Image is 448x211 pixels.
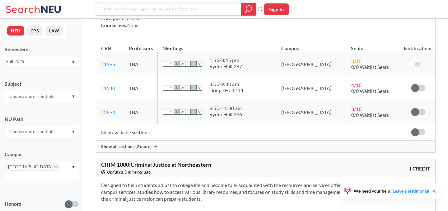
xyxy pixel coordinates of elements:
[27,26,43,36] button: CPS
[96,124,401,141] td: New available sections
[241,3,256,16] div: magnifying glass
[101,161,211,168] span: CRIM 1000 : Criminal Justice at Northeastern
[5,80,79,87] div: Subject
[5,116,79,122] div: NU Path
[5,161,79,181] div: [GEOGRAPHIC_DATA]X to remove pillDropdown arrow
[209,87,244,94] div: Dodge Hall 111
[72,131,75,133] svg: Dropdown arrow
[168,85,174,91] span: M
[174,61,180,67] span: T
[351,112,389,118] span: 0/0 Waitlist Seats
[5,151,79,158] div: Campus
[5,56,79,66] div: Fall 2025Dropdown arrow
[72,166,75,168] svg: Dropdown arrow
[157,39,276,52] th: Meetings
[100,4,236,15] input: Class, professor, course number, "phrase"
[163,85,168,91] span: S
[6,93,58,100] input: Choose one or multiple
[5,126,79,137] div: Dropdown arrow
[191,109,196,115] span: F
[96,141,435,152] div: Show all sections (2 more)
[124,100,157,124] td: TBA
[351,58,362,64] span: 8 / 18
[196,85,202,91] span: S
[180,61,185,67] span: W
[276,52,346,76] td: [GEOGRAPHIC_DATA]
[351,64,389,70] span: 0/0 Waitlist Seats
[351,106,362,112] span: 3 / 18
[174,85,180,91] span: T
[401,39,435,52] th: Notifications
[101,144,152,149] span: Show all sections (2 more)
[276,76,346,100] td: [GEOGRAPHIC_DATA]
[264,3,289,15] button: Sign In
[354,189,429,193] span: We need your help!
[6,128,58,135] input: Choose one or multiple
[101,45,111,52] div: CRN
[168,109,174,115] span: M
[196,61,202,67] span: S
[185,85,191,91] span: T
[351,82,362,88] span: 4 / 18
[185,61,191,67] span: T
[101,182,430,202] section: Designed to help students adjust to college life and become fully acquainted with the resources a...
[107,169,151,175] span: Updated 3 minutes ago
[409,165,430,172] span: 1 CREDIT
[101,85,115,91] a: 11540
[127,22,138,28] span: None
[163,109,168,115] span: S
[209,105,242,111] div: 9:50 - 11:30 am
[72,95,75,98] svg: Dropdown arrow
[101,109,115,115] a: 12894
[209,57,242,63] div: 1:35 - 3:15 pm
[5,200,21,208] p: Honors
[7,26,24,36] button: NEU
[54,165,57,168] svg: X to remove pill
[245,5,252,14] svg: magnifying glass
[124,76,157,100] td: TBA
[180,109,185,115] span: W
[45,26,63,36] button: LAW
[209,63,242,70] div: Ryder Hall 297
[185,109,191,115] span: T
[124,52,157,76] td: TBA
[209,111,242,117] div: Ryder Hall 266
[276,100,346,124] td: [GEOGRAPHIC_DATA]
[168,61,174,67] span: M
[124,39,157,52] th: Professors
[393,188,429,194] a: Leave a testimonial
[5,46,79,53] div: Semesters
[191,61,196,67] span: F
[6,58,71,65] div: Fall 2025
[209,81,244,87] div: 8:00 - 9:40 am
[101,61,115,67] a: 11995
[180,85,185,91] span: W
[72,61,75,63] svg: Dropdown arrow
[351,88,389,94] span: 0/0 Waitlist Seats
[276,39,346,52] th: Campus
[191,85,196,91] span: F
[6,163,59,170] span: [GEOGRAPHIC_DATA]X to remove pill
[163,61,168,67] span: S
[174,109,180,115] span: T
[346,39,401,52] th: Seats
[196,109,202,115] span: S
[5,91,79,102] div: Dropdown arrow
